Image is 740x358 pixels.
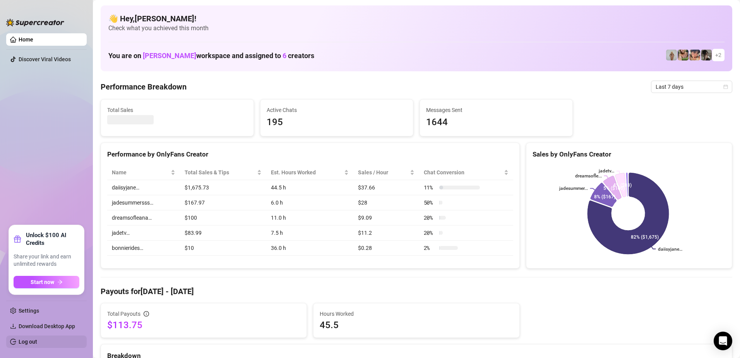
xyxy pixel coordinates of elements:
td: 6.0 h [266,195,353,210]
h4: 👋 Hey, [PERSON_NAME] ! [108,13,725,24]
td: $10 [180,241,266,256]
h4: Performance Breakdown [101,81,187,92]
span: Total Sales & Tips [185,168,255,177]
span: Chat Conversion [424,168,502,177]
span: Sales / Hour [358,168,408,177]
text: jadetv… [598,169,614,174]
div: Sales by OnlyFans Creator [533,149,726,160]
td: dreamsofleana… [107,210,180,225]
img: dreamsofleana [678,50,689,60]
td: $28 [353,195,419,210]
img: daiisyjane [701,50,712,60]
button: Start nowarrow-right [14,276,79,288]
span: $113.75 [107,319,300,331]
img: logo-BBDzfeDw.svg [6,19,64,26]
span: + 2 [715,51,721,59]
span: Hours Worked [320,310,513,318]
td: $0.28 [353,241,419,256]
text: dreamsofle... [575,173,601,179]
span: Total Sales [107,106,247,114]
img: bonnierides [689,50,700,60]
span: 50 % [424,198,436,207]
span: 20 % [424,213,436,222]
td: 11.0 h [266,210,353,225]
span: download [10,323,16,329]
a: Settings [19,308,39,314]
td: jadesummersss… [107,195,180,210]
span: info-circle [144,311,149,317]
h4: Payouts for [DATE] - [DATE] [101,286,732,297]
th: Sales / Hour [353,165,419,180]
td: 36.0 h [266,241,353,256]
a: Home [19,36,33,43]
th: Chat Conversion [419,165,513,180]
td: 7.5 h [266,225,353,241]
div: Performance by OnlyFans Creator [107,149,513,160]
td: bonnierides… [107,241,180,256]
div: Est. Hours Worked [271,168,342,177]
td: $11.2 [353,225,419,241]
strong: Unlock $100 AI Credits [26,231,79,247]
text: daiisyjane… [658,246,682,252]
td: $83.99 [180,225,266,241]
span: gift [14,235,21,243]
th: Name [107,165,180,180]
h1: You are on workspace and assigned to creators [108,52,314,60]
span: 6 [283,52,286,60]
td: $167.97 [180,195,266,210]
span: Last 7 days [656,81,728,93]
span: Name [112,168,169,177]
img: Barbi [666,50,677,60]
span: 1644 [426,115,566,130]
span: Messages Sent [426,106,566,114]
td: $9.09 [353,210,419,225]
span: [PERSON_NAME] [143,52,196,60]
span: Start now [31,279,54,285]
span: Total Payouts [107,310,140,318]
td: $1,675.73 [180,180,266,195]
span: 2 % [424,244,436,252]
span: Check what you achieved this month [108,24,725,33]
span: 11 % [424,183,436,192]
text: jadesummer... [558,186,588,191]
span: 195 [267,115,407,130]
span: arrow-right [57,279,63,285]
div: Open Intercom Messenger [714,332,732,350]
td: daiisyjane… [107,180,180,195]
td: $100 [180,210,266,225]
span: Share your link and earn unlimited rewards [14,253,79,268]
td: $37.66 [353,180,419,195]
th: Total Sales & Tips [180,165,266,180]
td: 44.5 h [266,180,353,195]
span: calendar [723,84,728,89]
a: Discover Viral Videos [19,56,71,62]
a: Log out [19,339,37,345]
span: Download Desktop App [19,323,75,329]
span: 20 % [424,229,436,237]
td: jadetv… [107,225,180,241]
span: Active Chats [267,106,407,114]
span: 45.5 [320,319,513,331]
